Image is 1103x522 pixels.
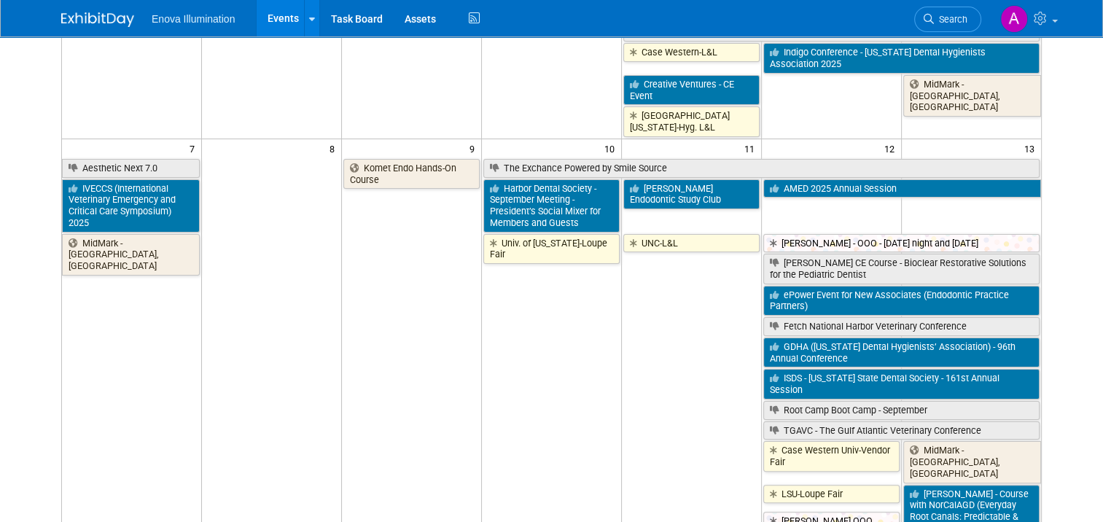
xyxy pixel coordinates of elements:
[763,421,1040,440] a: TGAVC - The Gulf Atlantic Veterinary Conference
[188,139,201,157] span: 7
[61,12,134,27] img: ExhibitDay
[623,75,760,105] a: Creative Ventures - CE Event
[763,43,1040,73] a: Indigo Conference - [US_STATE] Dental Hygienists Association 2025
[483,159,1040,178] a: The Exchance Powered by Smile Source
[62,179,200,233] a: IVECCS (International Veterinary Emergency and Critical Care Symposium) 2025
[152,13,235,25] span: Enova Illumination
[62,159,200,178] a: Aesthetic Next 7.0
[743,139,761,157] span: 11
[1023,139,1041,157] span: 13
[763,338,1040,367] a: GDHA ([US_STATE] Dental Hygienists’ Association) - 96th Annual Conference
[903,441,1041,483] a: MidMark - [GEOGRAPHIC_DATA], [GEOGRAPHIC_DATA]
[763,369,1040,399] a: ISDS - [US_STATE] State Dental Society - 161st Annual Session
[468,139,481,157] span: 9
[914,7,981,32] a: Search
[623,106,760,136] a: [GEOGRAPHIC_DATA][US_STATE]-Hyg. L&L
[763,234,1040,253] a: [PERSON_NAME] - OOO - [DATE] night and [DATE]
[763,401,1040,420] a: Root Camp Boot Camp - September
[763,317,1040,336] a: Fetch National Harbor Veterinary Conference
[603,139,621,157] span: 10
[934,14,967,25] span: Search
[623,43,760,62] a: Case Western-L&L
[903,75,1041,117] a: MidMark - [GEOGRAPHIC_DATA], [GEOGRAPHIC_DATA]
[763,286,1040,316] a: ePower Event for New Associates (Endodontic Practice Partners)
[483,179,620,233] a: Harbor Dental Society - September Meeting - President’s Social Mixer for Members and Guests
[763,254,1040,284] a: [PERSON_NAME] CE Course - Bioclear Restorative Solutions for the Pediatric Dentist
[623,179,760,209] a: [PERSON_NAME] Endodontic Study Club
[343,159,480,189] a: Komet Endo Hands-On Course
[883,139,901,157] span: 12
[62,234,200,276] a: MidMark - [GEOGRAPHIC_DATA], [GEOGRAPHIC_DATA]
[763,485,900,504] a: LSU-Loupe Fair
[763,179,1041,198] a: AMED 2025 Annual Session
[483,234,620,264] a: Univ. of [US_STATE]-Loupe Fair
[623,234,760,253] a: UNC-L&L
[1000,5,1028,33] img: Andrea Miller
[763,441,900,471] a: Case Western Univ-Vendor Fair
[328,139,341,157] span: 8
